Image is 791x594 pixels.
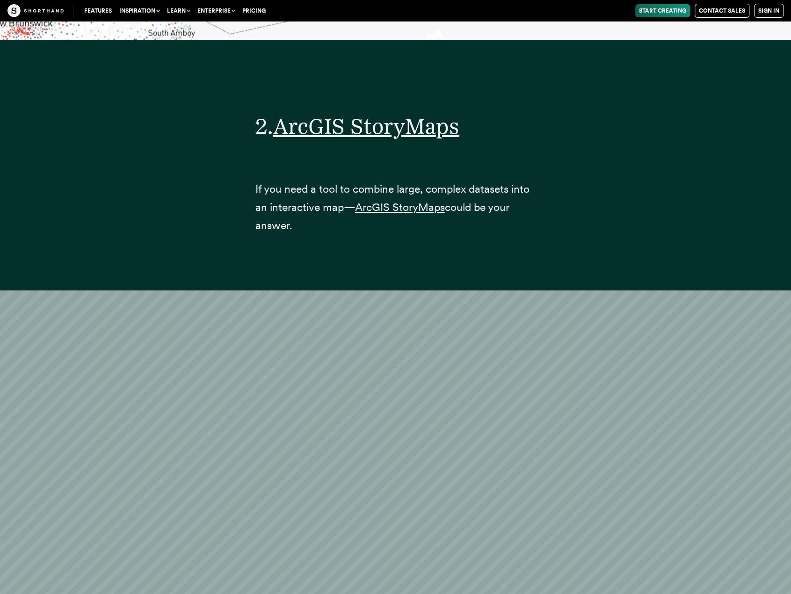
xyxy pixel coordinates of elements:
button: Learn [163,4,194,17]
a: Sign in [754,4,784,18]
a: ArcGIS StoryMaps [355,201,445,214]
a: Features [80,4,116,17]
button: Enterprise [194,4,239,17]
a: Contact Sales [695,4,749,18]
span: 2. [255,113,273,139]
a: ArcGIS StoryMaps [273,113,459,139]
span: If you need a tool to combine large, complex datasets into an interactive map— [255,182,530,214]
a: Start Creating [635,4,690,17]
a: Pricing [239,4,269,17]
img: The Craft [7,4,64,17]
span: could be your answer. [255,201,509,232]
button: Inspiration [116,4,163,17]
